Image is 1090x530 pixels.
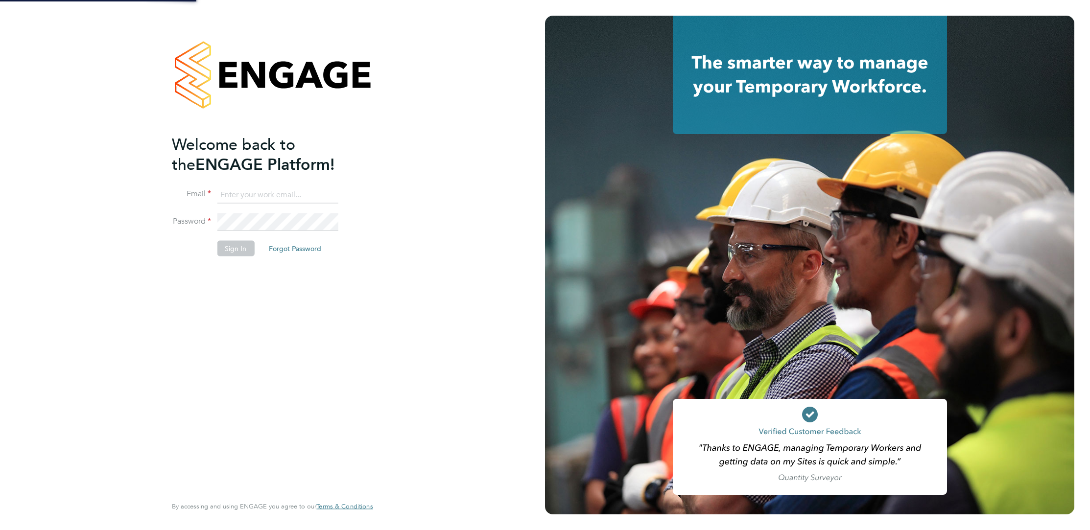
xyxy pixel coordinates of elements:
[172,134,363,174] h2: ENGAGE Platform!
[172,189,211,199] label: Email
[261,241,329,256] button: Forgot Password
[172,216,211,227] label: Password
[217,241,254,256] button: Sign In
[172,502,373,510] span: By accessing and using ENGAGE you agree to our
[217,186,338,204] input: Enter your work email...
[316,503,373,510] a: Terms & Conditions
[316,502,373,510] span: Terms & Conditions
[172,135,295,174] span: Welcome back to the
